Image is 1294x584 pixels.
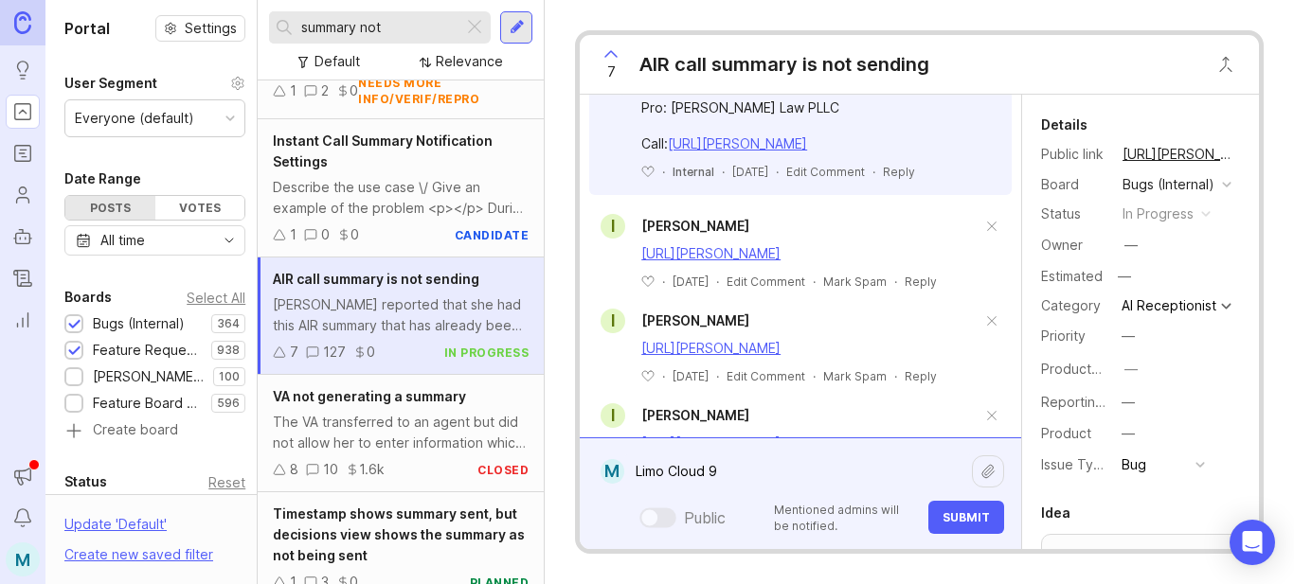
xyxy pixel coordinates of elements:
[1122,423,1135,444] div: —
[601,214,625,239] div: I
[93,393,202,414] div: Feature Board Sandbox [DATE]
[258,257,544,375] a: AIR call summary is not sending[PERSON_NAME] reported that she had this AIR summary that has alre...
[1041,204,1107,224] div: Status
[684,506,726,529] div: Public
[100,230,145,251] div: All time
[727,368,805,384] div: Edit Comment
[883,164,915,180] div: Reply
[350,224,359,245] div: 0
[155,196,245,220] div: Votes
[641,434,781,451] a: [URL][PERSON_NAME]
[673,164,714,180] div: Internal
[6,542,40,576] button: M
[823,368,887,384] button: Mark Spam
[641,97,981,118] div: Pro: [PERSON_NAME] Law PLLC
[64,72,157,95] div: User Segment
[64,470,107,493] div: Status
[93,340,202,361] div: Feature Requests (Internal)
[1230,520,1275,565] div: Open Intercom Messenger
[1119,357,1143,381] button: ProductboardID
[928,501,1004,534] button: Submit
[436,51,503,72] div: Relevance
[662,274,665,290] div: ·
[624,453,972,489] textarea: Limo Cloud 9
[323,342,346,363] div: 127
[217,396,240,411] p: 596
[6,95,40,129] a: Portal
[641,245,781,261] a: [URL][PERSON_NAME]
[6,53,40,87] a: Ideas
[1122,454,1146,475] div: Bug
[273,388,466,404] span: VA not generating a summary
[673,274,709,289] time: [DATE]
[1041,394,1142,410] label: Reporting Team
[1112,264,1137,289] div: —
[601,403,625,428] div: I
[905,274,937,290] div: Reply
[1041,235,1107,256] div: Owner
[187,292,245,303] div: Select All
[273,177,529,219] div: Describe the use case \/ Give an example of the problem <p></p> During my Outreach Campaign, your...
[64,17,110,40] h1: Portal
[217,316,240,331] p: 364
[1124,359,1138,380] div: —
[1123,174,1214,195] div: Bugs (Internal)
[1041,361,1141,377] label: ProductboardID
[93,366,204,387] div: [PERSON_NAME] (Public)
[6,136,40,170] a: Roadmaps
[6,178,40,212] a: Users
[872,164,875,180] div: ·
[444,345,530,361] div: in progress
[321,224,330,245] div: 0
[217,343,240,358] p: 938
[6,220,40,254] a: Autopilot
[673,369,709,383] time: [DATE]
[823,274,887,290] button: Mark Spam
[732,165,768,179] time: [DATE]
[1123,204,1194,224] div: in progress
[943,510,990,524] span: Submit
[350,80,358,101] div: 0
[1122,326,1135,346] div: —
[455,227,530,243] div: candidate
[359,459,385,480] div: 1.6k
[1041,270,1103,283] div: Estimated
[716,274,719,290] div: ·
[155,15,245,42] button: Settings
[290,459,298,480] div: 8
[65,196,155,220] div: Posts
[301,17,456,38] input: Search...
[774,502,917,534] p: Mentioned admins will be notified.
[214,233,244,248] svg: toggle icon
[477,462,529,478] div: closed
[641,340,781,356] a: [URL][PERSON_NAME]
[607,62,616,82] span: 7
[1207,45,1245,83] button: Close button
[1124,235,1138,256] div: —
[6,303,40,337] a: Reporting
[290,80,297,101] div: 1
[290,342,298,363] div: 7
[662,164,665,180] div: ·
[1041,425,1091,441] label: Product
[185,19,237,38] span: Settings
[894,274,897,290] div: ·
[208,477,245,487] div: Reset
[64,514,167,544] div: Update ' Default '
[722,164,725,180] div: ·
[601,309,625,333] div: I
[668,135,807,151] a: [URL][PERSON_NAME]
[1041,174,1107,195] div: Board
[273,133,493,169] span: Instant Call Summary Notification Settings
[64,423,245,440] a: Create board
[662,368,665,384] div: ·
[639,51,929,78] div: AIR call summary is not sending
[273,271,479,287] span: AIR call summary is not sending
[813,368,816,384] div: ·
[1122,392,1135,413] div: —
[321,80,329,101] div: 2
[1041,502,1070,524] div: Idea
[273,412,529,453] div: The VA transferred to an agent but did not allow her to enter information which caused no summary...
